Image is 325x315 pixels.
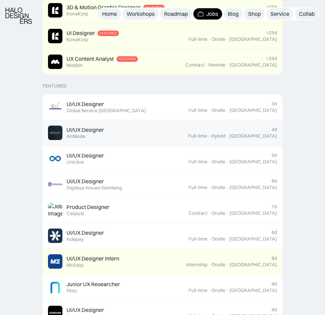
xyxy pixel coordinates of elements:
[67,306,104,314] div: UI/UX Designer
[212,159,225,165] div: Onsite
[229,185,277,190] div: [GEOGRAPHIC_DATA]
[208,210,211,216] div: ·
[212,236,225,242] div: Onsite
[226,62,229,68] div: ·
[226,185,229,190] div: ·
[224,8,243,20] a: Blog
[189,288,207,293] div: Full-time
[48,55,62,69] img: Job Image
[67,281,120,288] div: Junior UX Researcher
[272,307,277,313] div: 9d
[67,30,95,37] div: UI Designer
[211,133,225,139] div: Hybrid
[48,229,62,243] img: Job Image
[43,223,282,249] a: Job ImageUI/UX DesignerIndepay8dFull-time·Onsite·[GEOGRAPHIC_DATA]
[266,4,277,10] div: >25d
[48,280,62,294] img: Job Image
[164,10,188,17] div: Roadmap
[67,159,84,165] div: Unictive
[272,178,277,184] div: 6d
[119,57,136,61] div: Featured
[193,8,222,20] a: Jobs
[272,152,277,158] div: 5d
[43,120,282,146] a: Job ImageUI/UX DesignerAntikode4dFull-time·Hybrid·[GEOGRAPHIC_DATA]
[208,262,211,268] div: ·
[226,210,229,216] div: ·
[205,62,208,68] div: ·
[212,210,225,216] div: Onsite
[43,172,282,197] a: Job ImageUI/UX DesignerDigdaya Inovasi Gemilang6dFull-time·Onsite·[GEOGRAPHIC_DATA]
[229,133,277,139] div: [GEOGRAPHIC_DATA]
[229,236,277,242] div: [GEOGRAPHIC_DATA]
[189,107,207,113] div: Full-time
[272,127,277,132] div: 4d
[206,10,218,17] div: Jobs
[67,152,104,159] div: UI/UX Designer
[145,5,162,10] div: Featured
[98,8,121,20] a: Home
[226,236,229,242] div: ·
[229,159,277,165] div: [GEOGRAPHIC_DATA]
[48,3,62,17] img: Job Image
[208,159,211,165] div: ·
[43,94,282,120] a: Job ImageUI/UX DesignerGlobal Service [GEOGRAPHIC_DATA]3dFull-time·Onsite·[GEOGRAPHIC_DATA]
[67,236,84,242] div: Indepay
[229,210,277,216] div: [GEOGRAPHIC_DATA]
[272,281,277,287] div: 9d
[67,229,104,236] div: UI/UX Designer
[266,56,277,61] div: >25d
[67,262,84,268] div: McEasy
[212,262,225,268] div: Onsite
[67,37,88,43] div: KonaKorp
[272,230,277,235] div: 8d
[226,133,229,139] div: ·
[186,262,207,268] div: Internship
[299,10,315,17] div: Collab
[48,177,62,191] img: Job Image
[189,159,207,165] div: Full-time
[212,288,225,293] div: Onsite
[67,133,85,139] div: Antikode
[67,126,104,133] div: UI/UX Designer
[189,236,207,242] div: Full-time
[67,178,104,185] div: UI/UX Designer
[43,83,67,89] div: Featured
[67,255,119,262] div: UI/UX Designer Intern
[266,8,293,20] a: Service
[248,10,261,17] div: Shop
[122,8,159,20] a: Workshops
[212,107,225,113] div: Onsite
[102,10,117,17] div: Home
[212,36,225,42] div: Onsite
[43,23,282,49] a: Job ImageUI DesignerFeaturedKonaKorp>25dFull-time·Onsite·[GEOGRAPHIC_DATA]
[100,31,117,35] div: Featured
[208,107,211,113] div: ·
[272,204,277,210] div: 7d
[229,288,277,293] div: [GEOGRAPHIC_DATA]
[208,288,211,293] div: ·
[270,10,289,17] div: Service
[189,36,207,42] div: Full-time
[67,203,109,211] div: Product Designer
[127,10,155,17] div: Workshops
[229,107,277,113] div: [GEOGRAPHIC_DATA]
[226,107,229,113] div: ·
[43,146,282,172] a: Job ImageUI/UX DesignerUnictive5dFull-time·Onsite·[GEOGRAPHIC_DATA]
[229,62,277,68] div: [GEOGRAPHIC_DATA]
[272,255,277,261] div: 9d
[226,262,229,268] div: ·
[208,236,211,242] div: ·
[266,30,277,36] div: >25d
[48,126,62,140] img: Job Image
[226,288,229,293] div: ·
[228,10,239,17] div: Blog
[67,101,104,108] div: UI/UX Designer
[48,254,62,269] img: Job Image
[67,185,122,191] div: Digdaya Inovasi Gemilang
[229,36,277,42] div: [GEOGRAPHIC_DATA]
[272,101,277,107] div: 3d
[208,133,210,139] div: ·
[208,62,225,68] div: Remote
[67,55,114,62] div: UX Content Analyst
[67,211,84,217] div: Catalyst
